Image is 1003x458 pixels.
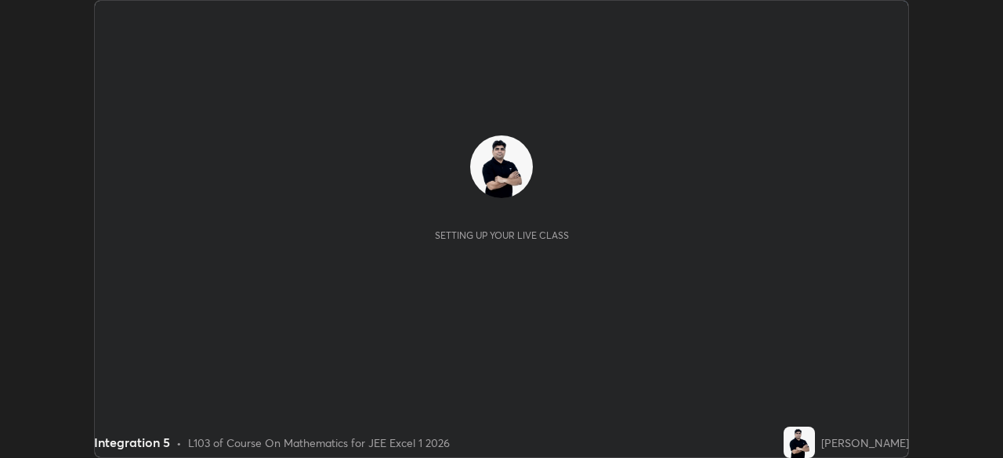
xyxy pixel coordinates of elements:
[176,435,182,451] div: •
[784,427,815,458] img: deab58f019554190b94dbb1f509c7ae8.jpg
[435,229,569,241] div: Setting up your live class
[470,135,533,198] img: deab58f019554190b94dbb1f509c7ae8.jpg
[821,435,909,451] div: [PERSON_NAME]
[94,433,170,452] div: Integration 5
[188,435,450,451] div: L103 of Course On Mathematics for JEE Excel 1 2026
